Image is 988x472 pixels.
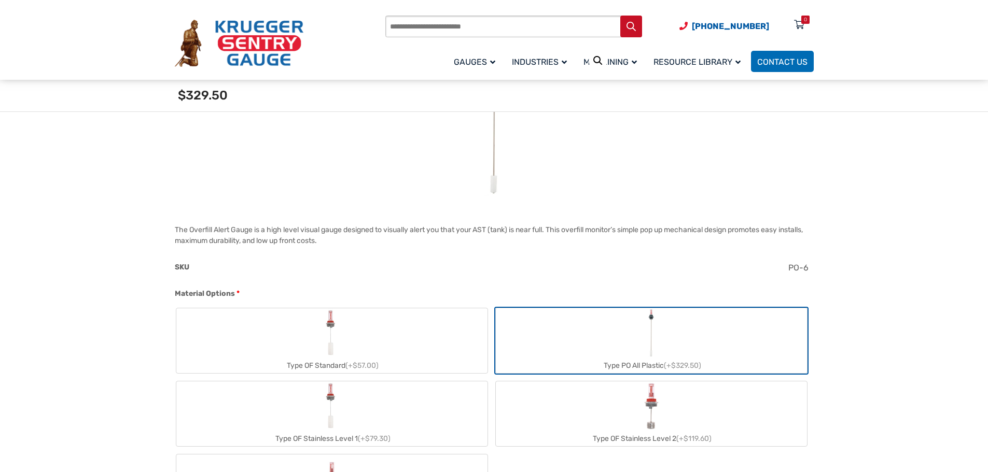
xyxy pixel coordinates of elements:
a: Contact Us [751,51,814,72]
a: Gauges [448,49,506,74]
span: [PHONE_NUMBER] [692,21,769,31]
span: $329.50 [178,88,228,103]
span: Contact Us [757,57,808,67]
a: Machining [577,49,647,74]
span: Material Options [175,289,235,298]
span: (+$119.60) [676,434,712,443]
span: (+$57.00) [345,361,379,370]
abbr: required [236,288,240,299]
span: (+$329.50) [664,361,701,370]
span: Machining [583,57,637,67]
span: Industries [512,57,567,67]
a: Phone Number (920) 434-8860 [679,20,769,33]
a: Resource Library [647,49,751,74]
span: SKU [175,263,189,271]
p: The Overfill Alert Gauge is a high level visual gauge designed to visually alert you that your AS... [175,224,814,246]
span: PO-6 [788,263,809,273]
span: Gauges [454,57,495,67]
div: 0 [804,16,807,24]
span: (+$79.30) [358,434,391,443]
a: View full-screen image gallery [589,51,607,70]
label: Type PO All Plastic [496,308,807,373]
a: Industries [506,49,577,74]
label: Type OF Stainless Level 2 [496,381,807,446]
label: Type OF Stainless Level 1 [176,381,488,446]
div: Type OF Standard [176,358,488,373]
span: Resource Library [653,57,741,67]
img: Krueger Sentry Gauge [175,20,303,67]
div: Type PO All Plastic [496,358,807,373]
img: Overfill Gauge Type OF Configurator - Image 3 [471,43,516,198]
label: Type OF Standard [176,308,488,373]
div: Type OF Stainless Level 1 [176,431,488,446]
div: Type OF Stainless Level 2 [496,431,807,446]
